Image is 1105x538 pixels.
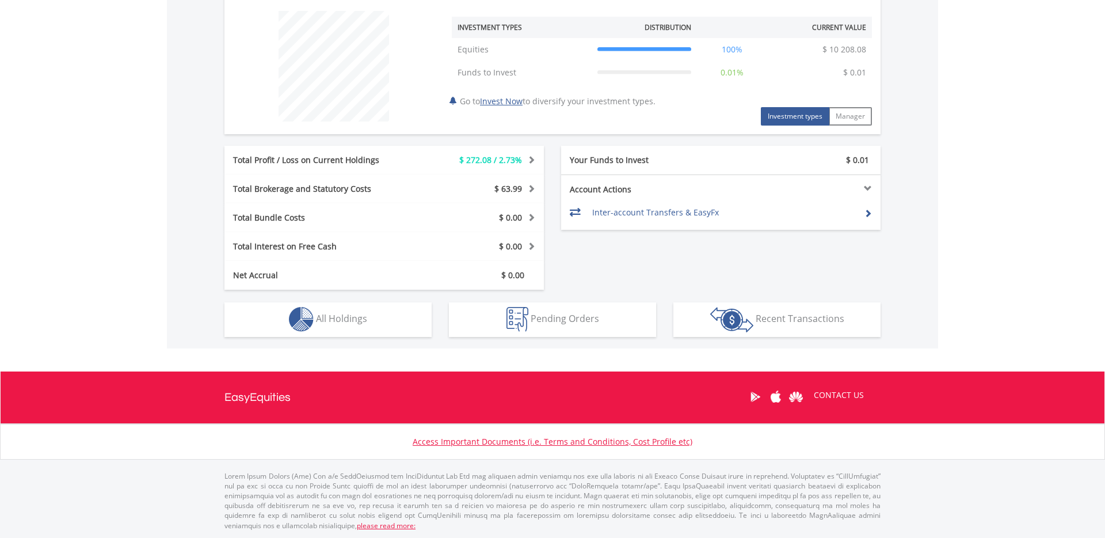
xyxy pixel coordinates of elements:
[459,154,522,165] span: $ 272.08 / 2.73%
[116,67,125,76] img: tab_keywords_by_traffic_grey.svg
[224,241,411,252] div: Total Interest on Free Cash
[316,312,367,325] span: All Holdings
[561,154,721,166] div: Your Funds to Invest
[443,5,881,126] div: Go to to diversify your investment types.
[480,96,523,107] a: Invest Now
[413,436,692,447] a: Access Important Documents (i.e. Terms and Conditions, Cost Profile etc)
[786,379,806,415] a: Huawei
[30,30,127,39] div: Domain: [DOMAIN_NAME]
[531,312,599,325] span: Pending Orders
[224,183,411,195] div: Total Brokerage and Statutory Costs
[767,17,872,38] th: Current Value
[224,270,411,281] div: Net Accrual
[452,38,592,61] td: Equities
[761,107,829,126] button: Investment types
[289,307,314,332] img: holdings-wht.png
[645,22,691,32] div: Distribution
[224,212,411,223] div: Total Bundle Costs
[697,61,767,84] td: 0.01%
[806,379,872,411] a: CONTACT US
[829,107,872,126] button: Manager
[501,270,524,281] span: $ 0.00
[129,68,190,75] div: Keywords by Traffic
[765,379,786,415] a: Apple
[224,302,432,337] button: All Holdings
[710,307,753,332] img: transactions-zar-wht.png
[452,17,592,38] th: Investment Types
[506,307,528,332] img: pending_instructions-wht.png
[697,38,767,61] td: 100%
[499,212,522,223] span: $ 0.00
[224,154,411,166] div: Total Profit / Loss on Current Holdings
[18,18,28,28] img: logo_orange.svg
[756,312,844,325] span: Recent Transactions
[357,521,416,531] a: please read more:
[745,379,765,415] a: Google Play
[224,471,881,531] p: Lorem Ipsum Dolors (Ame) Con a/e SeddOeiusmod tem InciDiduntut Lab Etd mag aliquaen admin veniamq...
[494,183,522,194] span: $ 63.99
[33,67,43,76] img: tab_domain_overview_orange.svg
[18,30,28,39] img: website_grey.svg
[449,302,656,337] button: Pending Orders
[499,241,522,252] span: $ 0.00
[673,302,881,337] button: Recent Transactions
[224,372,291,423] a: EasyEquities
[32,18,56,28] div: v 4.0.25
[561,184,721,195] div: Account Actions
[837,61,872,84] td: $ 0.01
[452,61,592,84] td: Funds to Invest
[846,154,869,165] span: $ 0.01
[592,204,855,221] td: Inter-account Transfers & EasyFx
[817,38,872,61] td: $ 10 208.08
[46,68,103,75] div: Domain Overview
